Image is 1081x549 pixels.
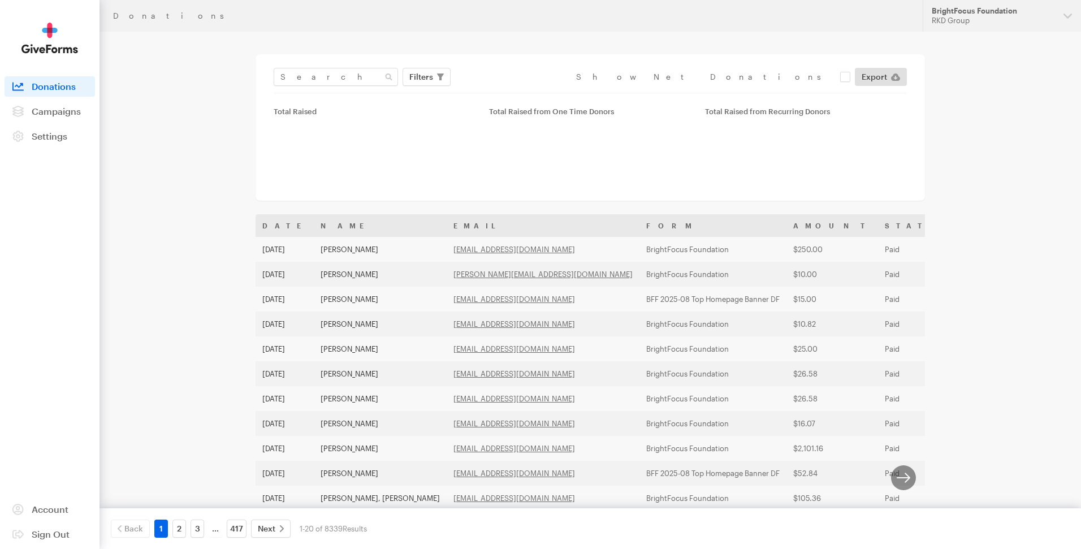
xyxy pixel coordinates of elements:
div: BrightFocus Foundation [932,6,1054,16]
a: [PERSON_NAME][EMAIL_ADDRESS][DOMAIN_NAME] [453,270,633,279]
a: [EMAIL_ADDRESS][DOMAIN_NAME] [453,369,575,378]
th: Amount [786,214,878,237]
td: $15.00 [786,287,878,312]
a: 3 [191,520,204,538]
td: [PERSON_NAME] [314,361,447,386]
td: Paid [878,361,961,386]
td: [PERSON_NAME] [314,461,447,486]
td: [PERSON_NAME] [314,262,447,287]
span: Sign Out [32,529,70,539]
a: [EMAIL_ADDRESS][DOMAIN_NAME] [453,394,575,403]
td: $250.00 [786,237,878,262]
a: Sign Out [5,524,95,544]
td: [PERSON_NAME], [PERSON_NAME] [314,486,447,511]
th: Status [878,214,961,237]
td: [PERSON_NAME] [314,336,447,361]
td: [PERSON_NAME] [314,386,447,411]
a: 2 [172,520,186,538]
td: [PERSON_NAME] [314,411,447,436]
td: $16.07 [786,411,878,436]
td: $2,101.16 [786,436,878,461]
td: BrightFocus Foundation [639,237,786,262]
td: [DATE] [256,386,314,411]
th: Email [447,214,639,237]
td: Paid [878,411,961,436]
th: Form [639,214,786,237]
span: Next [258,522,275,535]
td: [DATE] [256,237,314,262]
td: Paid [878,262,961,287]
td: BrightFocus Foundation [639,336,786,361]
span: Filters [409,70,433,84]
td: $52.84 [786,461,878,486]
td: BrightFocus Foundation [639,436,786,461]
td: [DATE] [256,411,314,436]
a: [EMAIL_ADDRESS][DOMAIN_NAME] [453,494,575,503]
a: Campaigns [5,101,95,122]
a: [EMAIL_ADDRESS][DOMAIN_NAME] [453,444,575,453]
td: [DATE] [256,262,314,287]
td: Paid [878,312,961,336]
a: [EMAIL_ADDRESS][DOMAIN_NAME] [453,245,575,254]
td: Paid [878,336,961,361]
td: [DATE] [256,312,314,336]
td: BrightFocus Foundation [639,486,786,511]
div: RKD Group [932,16,1054,25]
a: 417 [227,520,247,538]
td: BFF 2025-08 Top Homepage Banner DF [639,287,786,312]
td: Paid [878,486,961,511]
a: Export [855,68,907,86]
td: Paid [878,237,961,262]
td: [DATE] [256,287,314,312]
td: $105.36 [786,486,878,511]
td: $26.58 [786,361,878,386]
td: $26.58 [786,386,878,411]
td: [DATE] [256,486,314,511]
a: [EMAIL_ADDRESS][DOMAIN_NAME] [453,469,575,478]
a: Next [251,520,291,538]
input: Search Name & Email [274,68,398,86]
td: $25.00 [786,336,878,361]
th: Date [256,214,314,237]
a: [EMAIL_ADDRESS][DOMAIN_NAME] [453,319,575,328]
td: BFF 2025-08 Top Homepage Banner DF [639,461,786,486]
td: Paid [878,386,961,411]
a: [EMAIL_ADDRESS][DOMAIN_NAME] [453,295,575,304]
div: Total Raised [274,107,475,116]
td: BrightFocus Foundation [639,262,786,287]
span: Export [862,70,887,84]
button: Filters [403,68,451,86]
span: Donations [32,81,76,92]
td: [PERSON_NAME] [314,436,447,461]
td: BrightFocus Foundation [639,386,786,411]
td: [PERSON_NAME] [314,287,447,312]
td: [DATE] [256,361,314,386]
td: $10.82 [786,312,878,336]
a: Account [5,499,95,520]
td: BrightFocus Foundation [639,312,786,336]
div: Total Raised from Recurring Donors [705,107,907,116]
td: [DATE] [256,436,314,461]
div: 1-20 of 8339 [300,520,367,538]
td: [DATE] [256,336,314,361]
td: [PERSON_NAME] [314,237,447,262]
a: [EMAIL_ADDRESS][DOMAIN_NAME] [453,344,575,353]
div: Total Raised from One Time Donors [489,107,691,116]
span: Results [343,524,367,533]
td: [DATE] [256,461,314,486]
td: [PERSON_NAME] [314,312,447,336]
td: $10.00 [786,262,878,287]
a: Settings [5,126,95,146]
td: BrightFocus Foundation [639,361,786,386]
a: Donations [5,76,95,97]
span: Account [32,504,68,515]
th: Name [314,214,447,237]
td: BrightFocus Foundation [639,411,786,436]
td: Paid [878,436,961,461]
a: [EMAIL_ADDRESS][DOMAIN_NAME] [453,419,575,428]
img: GiveForms [21,23,78,54]
span: Settings [32,131,67,141]
td: Paid [878,461,961,486]
span: Campaigns [32,106,81,116]
td: Paid [878,287,961,312]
